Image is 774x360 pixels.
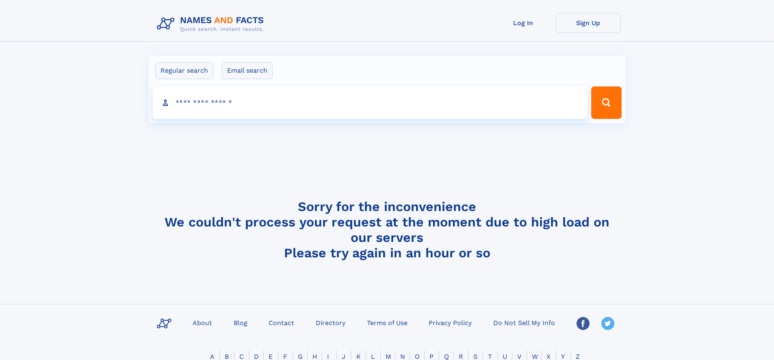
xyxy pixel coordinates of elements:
img: Facebook [577,317,590,330]
a: Sign Up [556,13,621,33]
a: Terms of Use [364,317,411,328]
a: Do Not Sell My Info [490,317,558,328]
label: Regular search [155,62,213,79]
label: Email search [222,62,273,79]
a: Log In [491,13,556,33]
input: search input [153,86,588,119]
img: Logo Names and Facts [154,13,271,35]
a: Blog [230,317,251,328]
h4: Sorry for the inconvenience We couldn't process your request at the moment due to high load on ou... [154,199,621,261]
a: Directory [312,317,349,328]
button: Search Button [591,86,621,119]
img: Twitter [601,317,614,330]
a: Privacy Policy [425,317,475,328]
a: About [189,317,215,328]
a: Contact [265,317,297,328]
